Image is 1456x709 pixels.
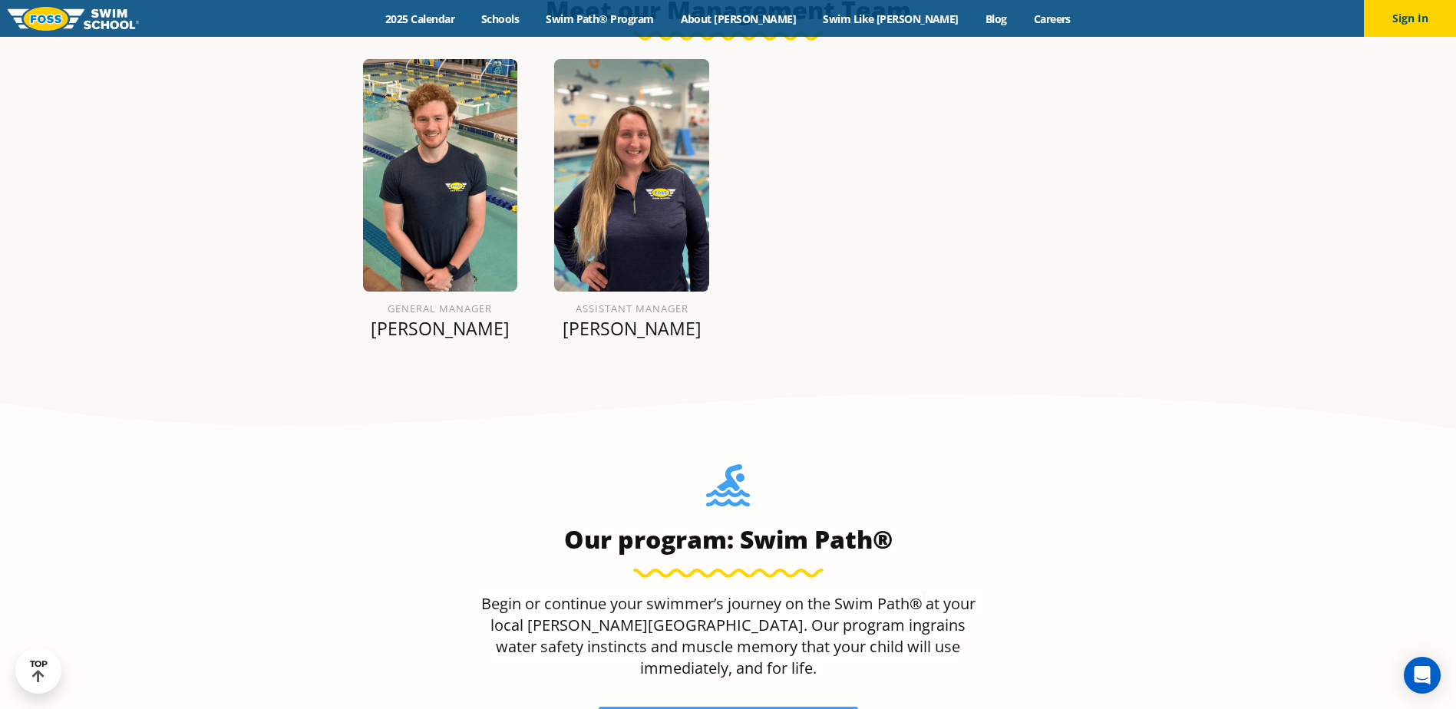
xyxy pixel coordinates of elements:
[481,593,923,614] span: Begin or continue your swimmer’s journey on the Swim Path®
[363,59,518,292] img: Joseph-Blake.png
[490,593,976,678] span: at your local [PERSON_NAME][GEOGRAPHIC_DATA]. Our program ingrains water safety instincts and mus...
[667,12,810,26] a: About [PERSON_NAME]
[554,59,709,292] img: Heidi-McCusker.png
[1020,12,1084,26] a: Careers
[972,12,1020,26] a: Blog
[810,12,972,26] a: Swim Like [PERSON_NAME]
[8,7,139,31] img: FOSS Swim School Logo
[554,318,709,339] p: [PERSON_NAME]
[372,12,468,26] a: 2025 Calendar
[30,659,48,683] div: TOP
[474,524,983,555] h3: Our program: Swim Path®
[533,12,667,26] a: Swim Path® Program
[363,318,518,339] p: [PERSON_NAME]
[468,12,533,26] a: Schools
[706,464,750,516] img: Foss-Location-Swimming-Pool-Person.svg
[554,299,709,318] h6: Assistant Manager
[1404,657,1441,694] div: Open Intercom Messenger
[363,299,518,318] h6: General Manager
